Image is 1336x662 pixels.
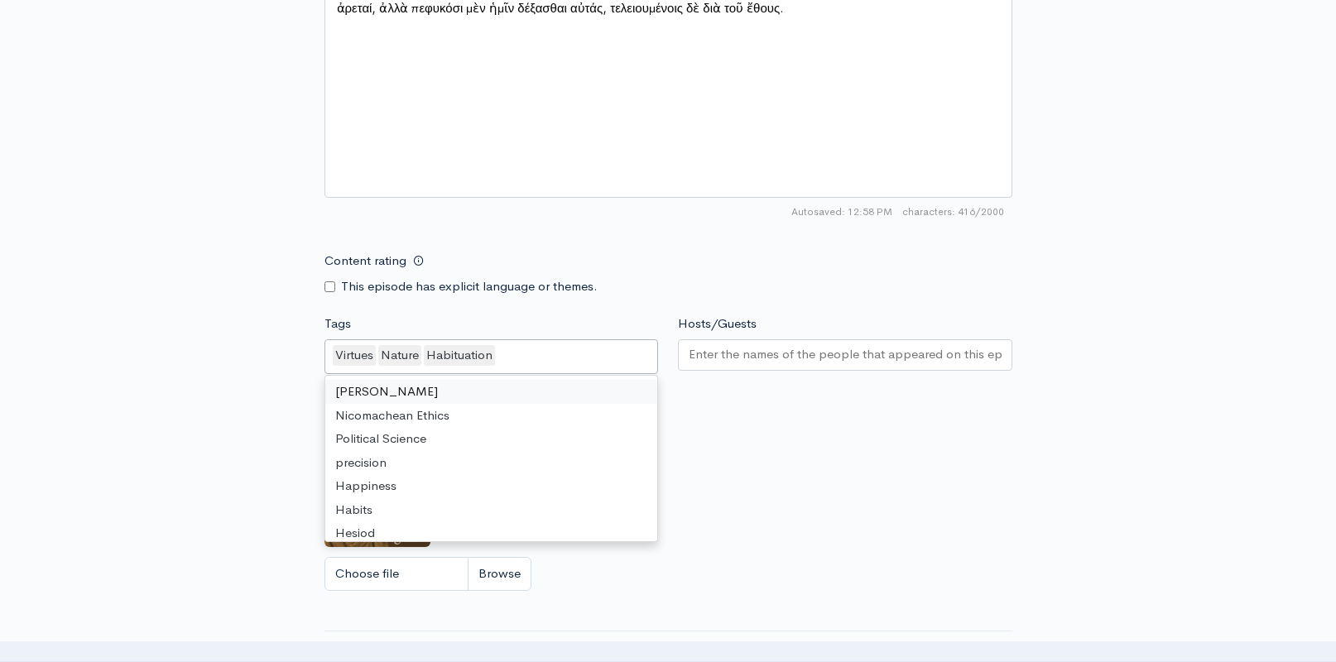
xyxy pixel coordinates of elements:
[378,345,421,366] div: Nature
[325,404,658,428] div: Nicomachean Ethics
[324,244,406,278] label: Content rating
[424,345,495,366] div: Habituation
[325,451,658,475] div: precision
[325,380,658,404] div: [PERSON_NAME]
[678,314,757,333] label: Hosts/Guests
[324,314,351,333] label: Tags
[902,204,1004,219] span: 416/2000
[325,521,658,545] div: Hesiod
[689,345,1002,364] input: Enter the names of the people that appeared on this episode
[791,204,892,219] span: Autosaved: 12:58 PM
[325,498,658,522] div: Habits
[333,345,376,366] div: Virtues
[325,474,658,498] div: Happiness
[325,427,658,451] div: Political Science
[324,419,1012,435] small: If no artwork is selected your default podcast artwork will be used
[341,277,598,296] label: This episode has explicit language or themes.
